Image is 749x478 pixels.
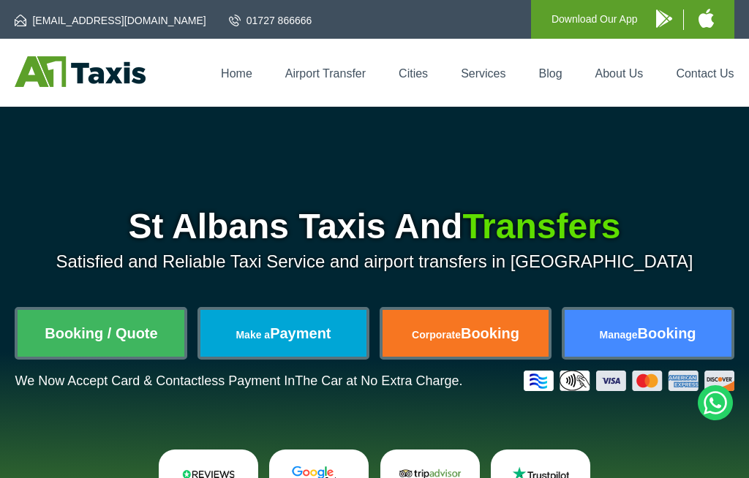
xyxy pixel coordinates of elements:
img: A1 Taxis Android App [656,10,672,28]
a: CorporateBooking [383,310,549,357]
img: Credit And Debit Cards [524,371,734,391]
a: Airport Transfer [285,67,366,80]
p: Download Our App [552,10,638,29]
img: A1 Taxis iPhone App [699,9,714,28]
a: Cities [399,67,428,80]
span: Manage [599,329,637,341]
span: Make a [236,329,270,341]
a: Booking / Quote [18,310,184,357]
a: 01727 866666 [229,13,312,28]
img: A1 Taxis St Albans LTD [15,56,146,87]
span: Corporate [412,329,461,341]
span: Transfers [462,207,620,246]
a: Home [221,67,252,80]
span: The Car at No Extra Charge. [295,373,462,388]
h1: St Albans Taxis And [15,209,734,244]
a: Services [461,67,505,80]
a: Contact Us [676,67,734,80]
p: Satisfied and Reliable Taxi Service and airport transfers in [GEOGRAPHIC_DATA] [15,251,734,272]
a: About Us [595,67,644,80]
p: We Now Accept Card & Contactless Payment In [15,373,462,389]
a: Make aPayment [200,310,367,357]
a: [EMAIL_ADDRESS][DOMAIN_NAME] [15,13,206,28]
a: ManageBooking [565,310,731,357]
a: Blog [539,67,562,80]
